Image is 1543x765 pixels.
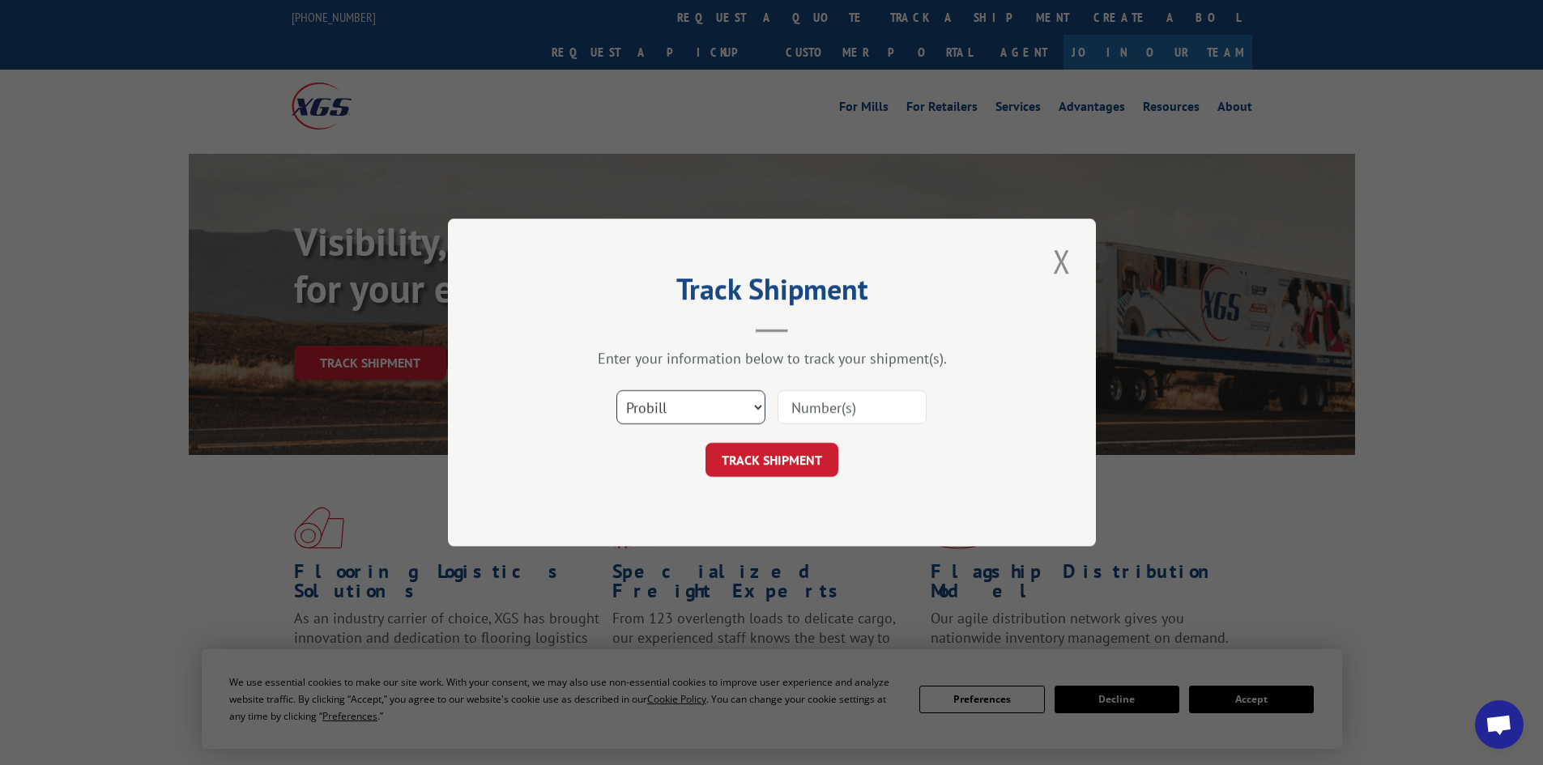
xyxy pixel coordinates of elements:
a: Open chat [1475,700,1524,749]
input: Number(s) [778,390,927,424]
h2: Track Shipment [529,278,1015,308]
button: TRACK SHIPMENT [705,443,838,477]
div: Enter your information below to track your shipment(s). [529,349,1015,368]
button: Close modal [1048,239,1076,283]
